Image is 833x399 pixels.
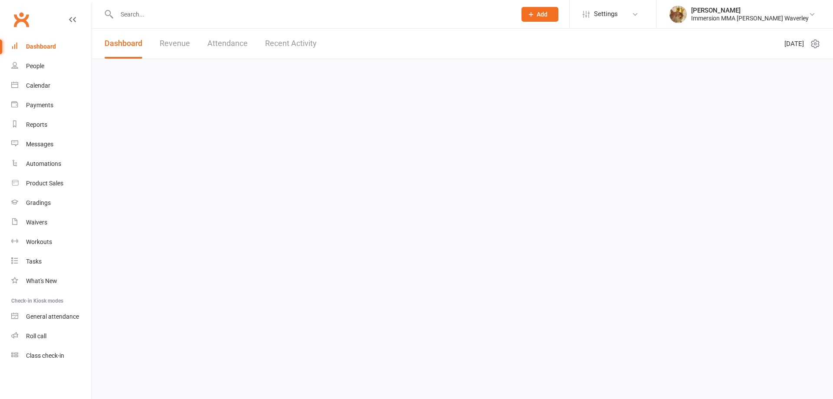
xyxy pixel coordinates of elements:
div: People [26,63,44,69]
span: Add [537,11,548,18]
div: What's New [26,277,57,284]
a: Gradings [11,193,92,213]
div: Messages [26,141,53,148]
div: [PERSON_NAME] [691,7,809,14]
a: Automations [11,154,92,174]
div: Reports [26,121,47,128]
a: What's New [11,271,92,291]
button: Add [521,7,558,22]
div: Gradings [26,199,51,206]
div: General attendance [26,313,79,320]
a: Calendar [11,76,92,96]
a: Waivers [11,213,92,232]
a: Reports [11,115,92,135]
div: Tasks [26,258,42,265]
div: Class check-in [26,352,64,359]
a: General attendance kiosk mode [11,307,92,326]
div: Calendar [26,82,50,89]
a: Dashboard [11,37,92,56]
div: Roll call [26,333,46,340]
div: Automations [26,160,61,167]
a: Tasks [11,252,92,271]
a: Roll call [11,326,92,346]
div: Workouts [26,238,52,245]
div: Dashboard [26,43,56,50]
span: [DATE] [784,39,804,49]
a: Revenue [160,29,190,59]
a: Attendance [207,29,248,59]
a: Dashboard [105,29,142,59]
div: Immersion MMA [PERSON_NAME] Waverley [691,14,809,22]
div: Product Sales [26,180,63,187]
a: Workouts [11,232,92,252]
img: thumb_image1702011042.png [669,6,687,23]
a: Clubworx [10,9,32,30]
a: Recent Activity [265,29,317,59]
div: Payments [26,102,53,109]
a: Product Sales [11,174,92,193]
span: Settings [594,4,618,24]
input: Search... [114,8,510,20]
a: Messages [11,135,92,154]
div: Waivers [26,219,47,226]
a: People [11,56,92,76]
a: Payments [11,96,92,115]
a: Class kiosk mode [11,346,92,366]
